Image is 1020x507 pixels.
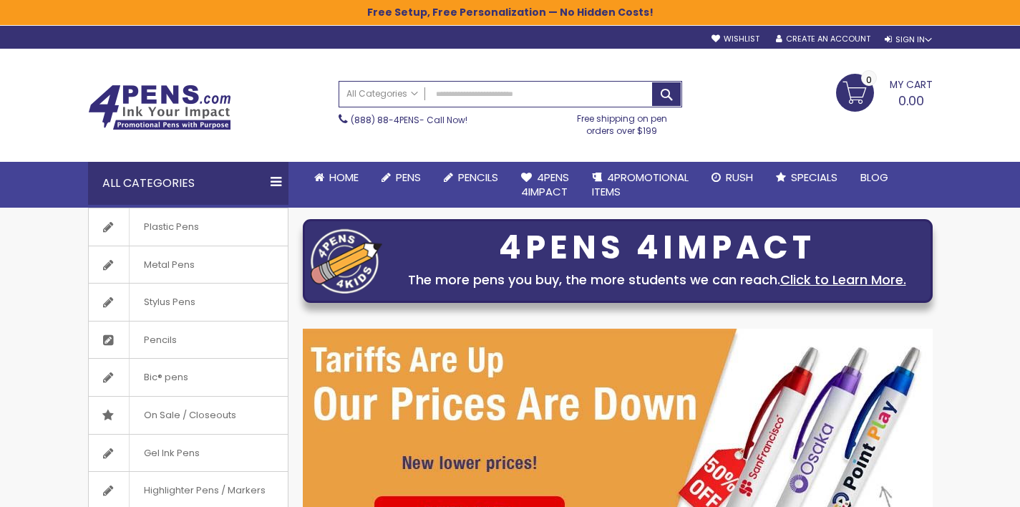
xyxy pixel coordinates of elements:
[129,208,213,246] span: Plastic Pens
[88,84,231,130] img: 4Pens Custom Pens and Promotional Products
[311,228,382,294] img: four_pen_logo.png
[711,34,759,44] a: Wishlist
[860,170,888,185] span: Blog
[89,435,288,472] a: Gel Ink Pens
[89,246,288,284] a: Metal Pens
[89,359,288,396] a: Bic® pens
[89,322,288,359] a: Pencils
[389,270,925,290] div: The more pens you buy, the more students we can reach.
[329,170,359,185] span: Home
[129,246,209,284] span: Metal Pens
[303,162,370,193] a: Home
[885,34,932,45] div: Sign In
[129,284,210,321] span: Stylus Pens
[129,435,214,472] span: Gel Ink Pens
[339,82,425,105] a: All Categories
[389,233,925,263] div: 4PENS 4IMPACT
[521,170,569,199] span: 4Pens 4impact
[836,74,933,110] a: 0.00 0
[581,162,700,208] a: 4PROMOTIONALITEMS
[129,359,203,396] span: Bic® pens
[432,162,510,193] a: Pencils
[562,107,682,136] div: Free shipping on pen orders over $199
[89,397,288,434] a: On Sale / Closeouts
[458,170,498,185] span: Pencils
[129,397,251,434] span: On Sale / Closeouts
[700,162,764,193] a: Rush
[89,284,288,321] a: Stylus Pens
[346,88,418,100] span: All Categories
[898,92,924,110] span: 0.00
[849,162,900,193] a: Blog
[866,73,872,87] span: 0
[592,170,689,199] span: 4PROMOTIONAL ITEMS
[780,271,906,289] a: Click to Learn More.
[88,162,288,205] div: All Categories
[351,114,419,126] a: (888) 88-4PENS
[776,34,870,44] a: Create an Account
[351,114,467,126] span: - Call Now!
[129,322,191,359] span: Pencils
[726,170,753,185] span: Rush
[764,162,849,193] a: Specials
[791,170,837,185] span: Specials
[510,162,581,208] a: 4Pens4impact
[370,162,432,193] a: Pens
[396,170,421,185] span: Pens
[89,208,288,246] a: Plastic Pens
